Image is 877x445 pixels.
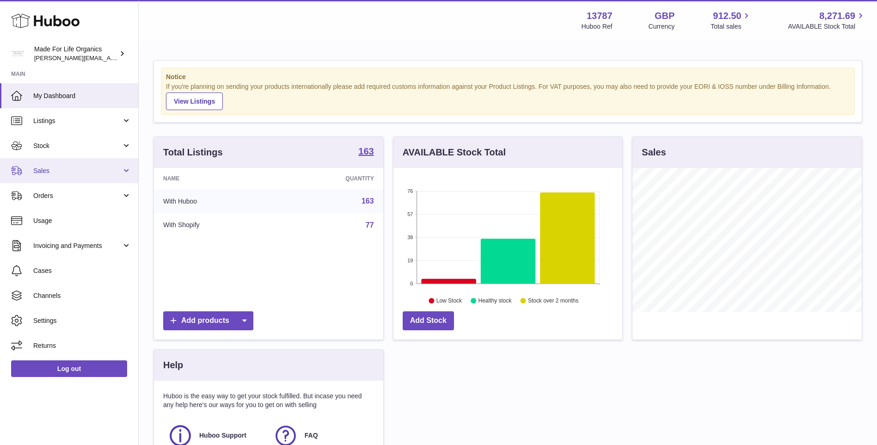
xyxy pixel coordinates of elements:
[528,297,578,304] text: Stock over 2 months
[305,431,318,440] span: FAQ
[407,258,413,263] text: 19
[407,211,413,217] text: 57
[358,147,374,156] strong: 163
[163,359,183,371] h3: Help
[33,241,122,250] span: Invoicing and Payments
[33,142,122,150] span: Stock
[478,297,512,304] text: Healthy stock
[582,22,613,31] div: Huboo Ref
[33,291,131,300] span: Channels
[713,10,741,22] span: 912.50
[166,93,223,110] a: View Listings
[163,311,253,330] a: Add products
[403,311,454,330] a: Add Stock
[33,341,131,350] span: Returns
[199,431,246,440] span: Huboo Support
[642,146,666,159] h3: Sales
[163,146,223,159] h3: Total Listings
[154,189,277,213] td: With Huboo
[819,10,855,22] span: 8,271.69
[166,82,850,110] div: If you're planning on sending your products internationally please add required customs informati...
[277,168,383,189] th: Quantity
[362,197,374,205] a: 163
[587,10,613,22] strong: 13787
[788,10,866,31] a: 8,271.69 AVAILABLE Stock Total
[154,213,277,237] td: With Shopify
[33,167,122,175] span: Sales
[33,216,131,225] span: Usage
[711,10,752,31] a: 912.50 Total sales
[655,10,675,22] strong: GBP
[366,221,374,229] a: 77
[33,92,131,100] span: My Dashboard
[33,117,122,125] span: Listings
[649,22,675,31] div: Currency
[154,168,277,189] th: Name
[788,22,866,31] span: AVAILABLE Stock Total
[407,235,413,240] text: 38
[33,266,131,275] span: Cases
[33,316,131,325] span: Settings
[33,192,122,200] span: Orders
[166,73,850,81] strong: Notice
[34,45,117,62] div: Made For Life Organics
[407,188,413,194] text: 76
[11,360,127,377] a: Log out
[358,147,374,158] a: 163
[711,22,752,31] span: Total sales
[34,54,235,62] span: [PERSON_NAME][EMAIL_ADDRESS][PERSON_NAME][DOMAIN_NAME]
[436,297,462,304] text: Low Stock
[410,281,413,286] text: 0
[403,146,506,159] h3: AVAILABLE Stock Total
[163,392,374,409] p: Huboo is the easy way to get your stock fulfilled. But incase you need any help here's our ways f...
[11,47,25,61] img: geoff.winwood@madeforlifeorganics.com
